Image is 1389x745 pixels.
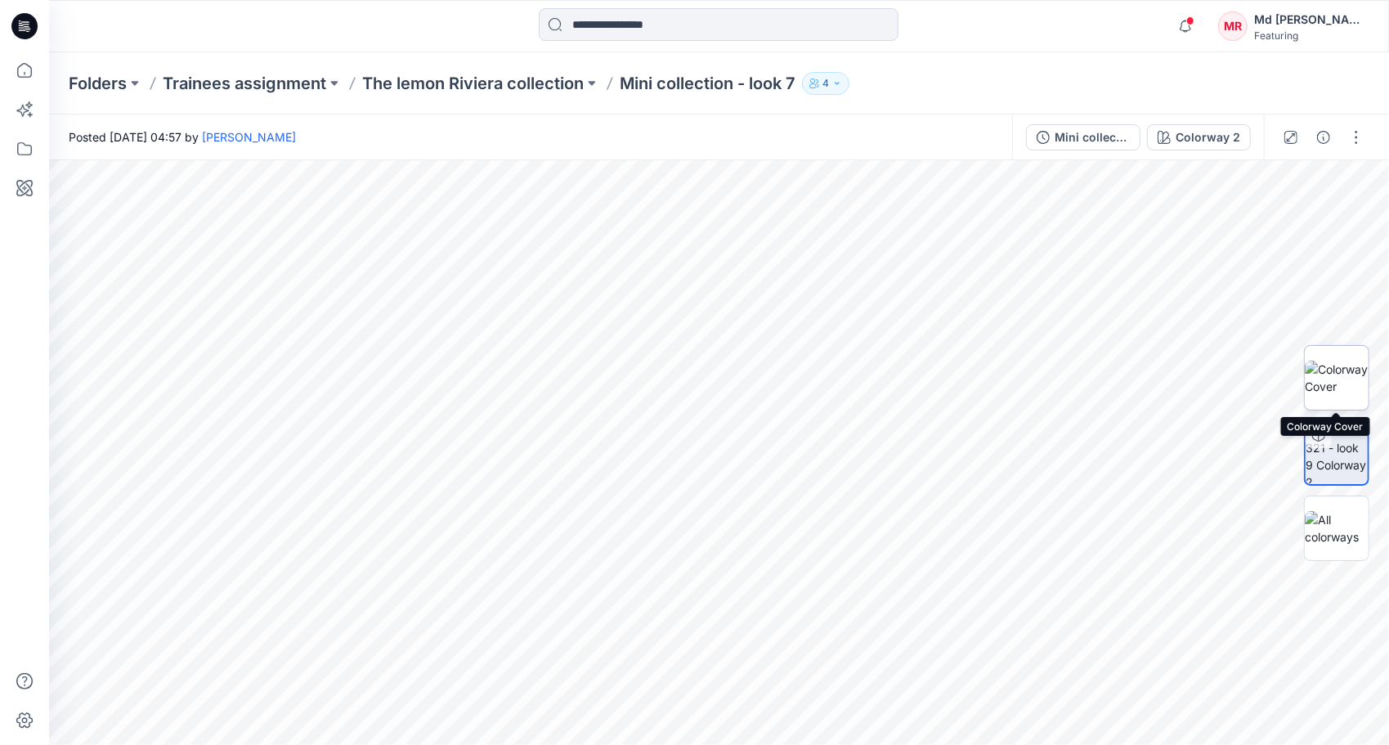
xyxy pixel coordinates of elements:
[362,72,584,95] a: The lemon Riviera collection
[1176,128,1240,146] div: Colorway 2
[1306,422,1368,484] img: P5-AG-321 - look 9 Colorway 2
[1026,124,1140,150] button: Mini collection - look 7
[69,128,296,146] span: Posted [DATE] 04:57 by
[69,72,127,95] a: Folders
[1305,511,1369,545] img: All colorways
[822,74,829,92] p: 4
[1218,11,1248,41] div: MR
[1254,10,1369,29] div: Md [PERSON_NAME][DEMOGRAPHIC_DATA]
[1311,124,1337,150] button: Details
[163,72,326,95] a: Trainees assignment
[202,130,296,144] a: [PERSON_NAME]
[1254,29,1369,42] div: Featuring
[1147,124,1251,150] button: Colorway 2
[1055,128,1130,146] div: Mini collection - look 7
[620,72,795,95] p: Mini collection - look 7
[802,72,849,95] button: 4
[1305,361,1369,395] img: Colorway Cover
